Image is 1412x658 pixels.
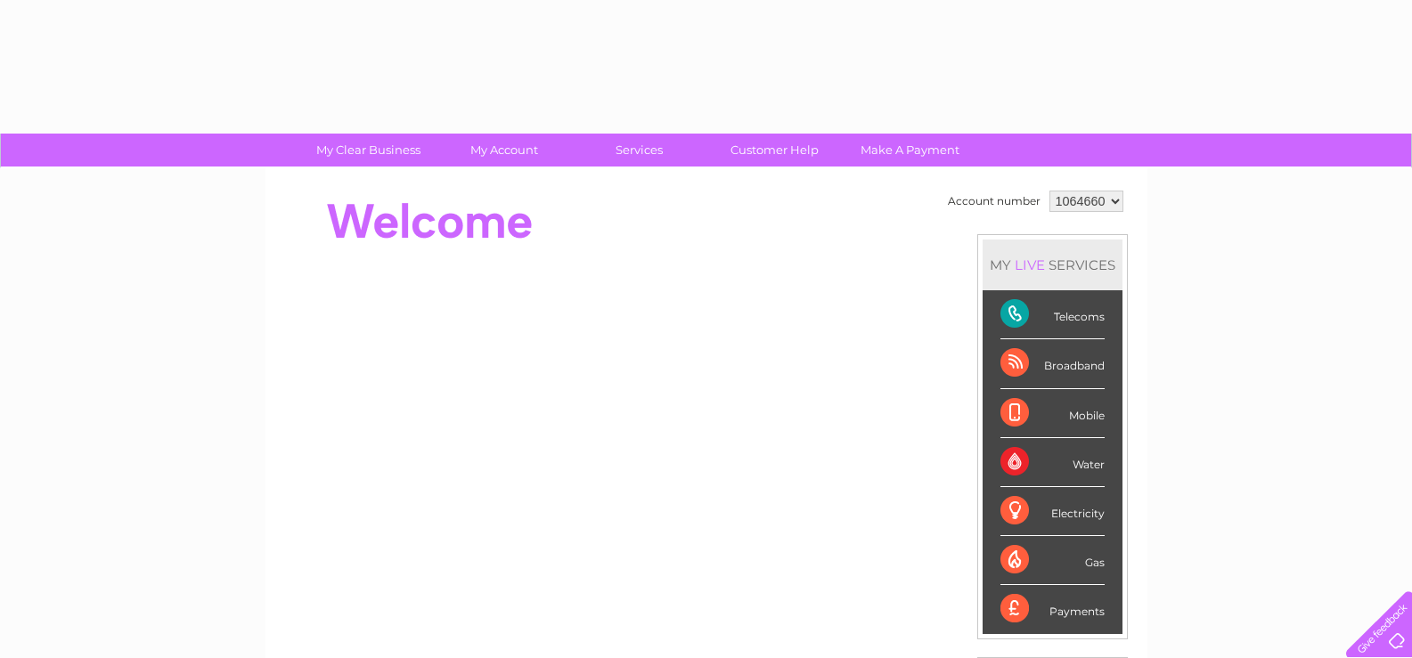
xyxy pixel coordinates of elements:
[1000,389,1105,438] div: Mobile
[837,134,984,167] a: Make A Payment
[1000,339,1105,388] div: Broadband
[295,134,442,167] a: My Clear Business
[983,240,1122,290] div: MY SERVICES
[1011,256,1049,273] div: LIVE
[1000,438,1105,487] div: Water
[1000,290,1105,339] div: Telecoms
[1000,536,1105,585] div: Gas
[701,134,848,167] a: Customer Help
[1000,585,1105,633] div: Payments
[1000,487,1105,536] div: Electricity
[943,186,1045,216] td: Account number
[566,134,713,167] a: Services
[430,134,577,167] a: My Account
